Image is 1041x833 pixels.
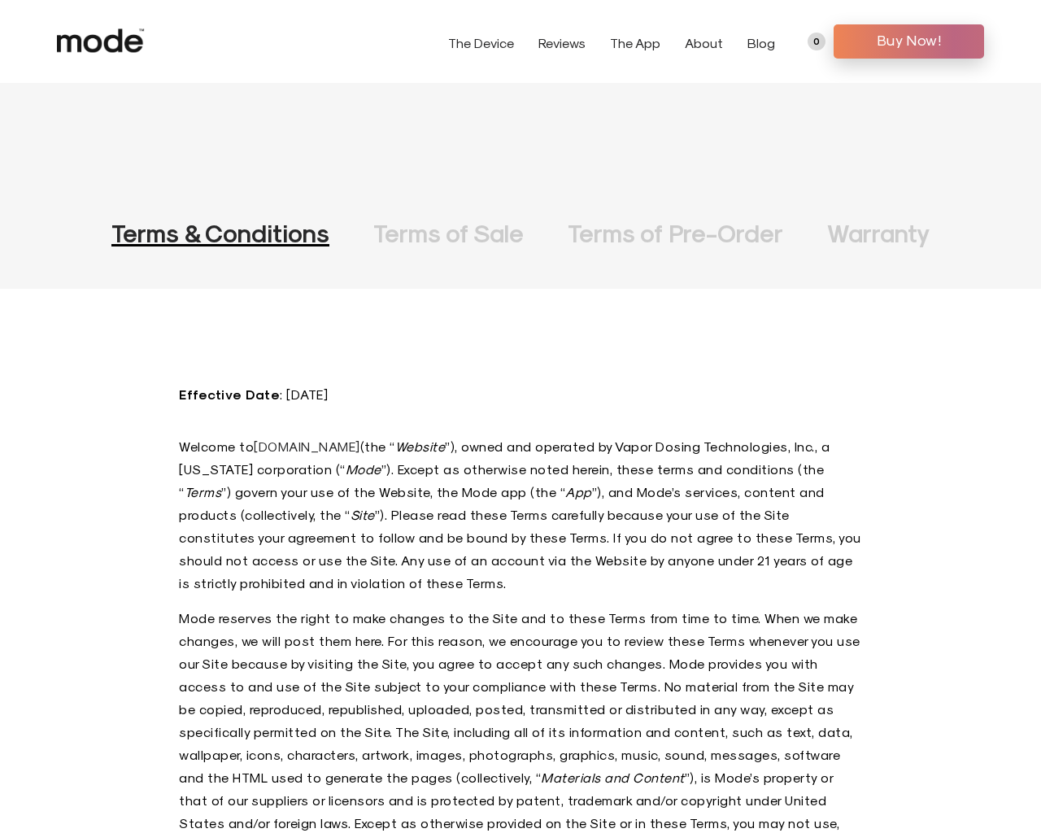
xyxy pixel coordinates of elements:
h1: Terms & Conditions [111,213,329,252]
h1: Terms of Pre-Order [568,213,783,252]
strong: Effective Date [179,386,280,402]
span: ”) govern your use of the Website, the Mode app (the “ [221,484,565,499]
a: Reviews [538,35,586,50]
span: (the “ [360,438,395,454]
a: The Device [448,35,514,50]
span: Mode reserves the right to make changes to the Site and to these Terms from time to time. When we... [179,610,860,785]
span: ”). Please read these Terms carefully because your use of the Site constitutes your agreement to ... [179,507,861,591]
span: Welcome to [179,438,254,454]
a: Buy Now! [834,24,984,59]
span: ”), owned and operated by Vapor Dosing Technologies, Inc., a [US_STATE] corporation (“ [179,438,830,477]
span: Site [351,507,375,522]
span: Mode [346,461,381,477]
a: 0 [808,33,825,50]
a: [DOMAIN_NAME] [254,438,360,454]
span: Website [395,438,446,454]
span: Materials and Content [541,770,685,785]
h1: Terms of Sale [373,213,524,252]
span: Buy Now! [846,28,972,52]
a: The App [610,35,660,50]
span: : [DATE] [179,386,328,402]
span: ”). Except as otherwise noted herein, these terms and conditions (the “ [179,461,824,499]
span: App [565,484,592,499]
a: About [685,35,723,50]
h1: Warranty [827,213,930,252]
a: Blog [747,35,775,50]
span: Terms [185,484,222,499]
